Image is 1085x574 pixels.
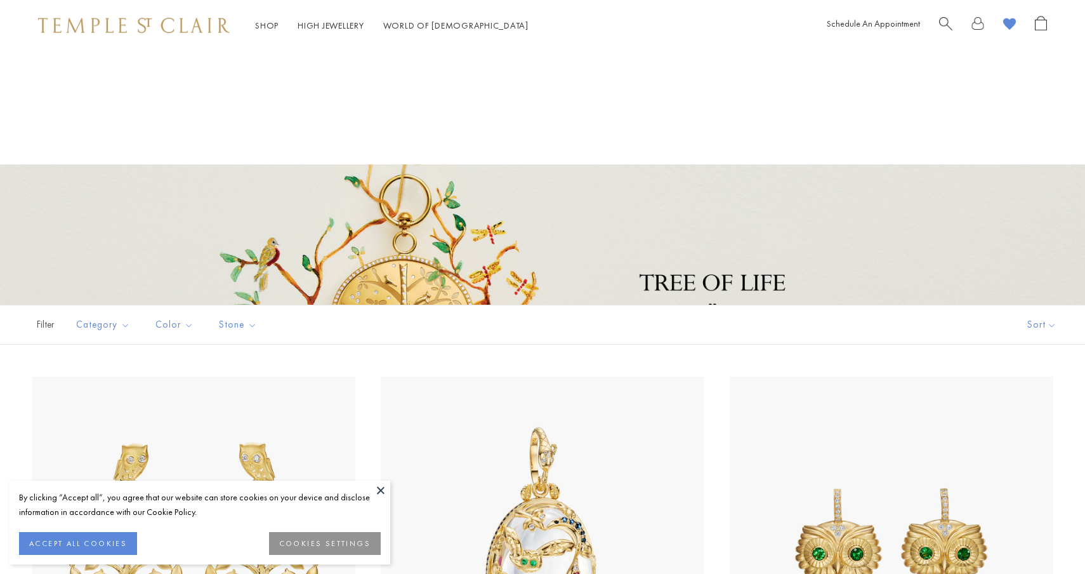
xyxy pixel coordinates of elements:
[269,532,381,555] button: COOKIES SETTINGS
[298,20,364,31] a: High JewelleryHigh Jewellery
[1035,16,1047,36] a: Open Shopping Bag
[67,310,140,339] button: Category
[19,490,381,519] div: By clicking “Accept all”, you agree that our website can store cookies on your device and disclos...
[19,532,137,555] button: ACCEPT ALL COOKIES
[255,18,529,34] nav: Main navigation
[999,305,1085,344] button: Show sort by
[383,20,529,31] a: World of [DEMOGRAPHIC_DATA]World of [DEMOGRAPHIC_DATA]
[827,18,920,29] a: Schedule An Appointment
[38,18,230,33] img: Temple St. Clair
[1022,514,1072,561] iframe: Gorgias live chat messenger
[1003,16,1016,36] a: View Wishlist
[209,310,266,339] button: Stone
[213,317,266,333] span: Stone
[146,310,203,339] button: Color
[255,20,279,31] a: ShopShop
[70,317,140,333] span: Category
[939,16,952,36] a: Search
[149,317,203,333] span: Color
